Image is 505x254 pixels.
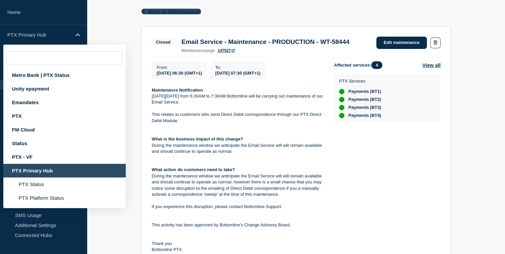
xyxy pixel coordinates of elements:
[376,37,427,49] a: Edit maintenance
[152,93,323,106] p: [DATE][DATE] from 6:30AM to 7:30AM Bottomline will be carrying out maintenance of our Email Service.
[371,61,382,69] span: 4
[3,123,126,136] div: FM Cloud
[339,79,381,84] p: PTX Services
[3,96,126,109] div: Emandates
[339,97,344,102] div: up
[152,173,323,198] p: During the maintenance window we anticipate the Email Service will will remain available and shou...
[152,241,323,247] p: Thank you
[348,105,381,110] span: Payments (BT3)
[218,48,235,53] a: 147527
[7,32,71,38] p: PTX Primary Hub
[152,247,323,253] p: Bottomline PTX
[348,97,381,102] span: Payments (BT2)
[152,88,203,93] strong: Maintenance Notification
[152,222,323,228] p: This activity has been approved by Bottomline’s Change Advisory Board.
[152,136,243,141] strong: What is the business impact of this change?
[157,65,202,70] p: From :
[152,38,175,46] span: Closed
[339,113,344,118] div: up
[157,71,202,76] span: [DATE] 06:30 (GMT+1)
[348,113,381,118] span: Payments (BT4)
[215,65,260,70] p: To :
[152,167,235,172] strong: What action do customers need to take?
[422,61,440,69] button: View all
[181,48,206,53] span: maintenance
[141,9,201,14] button: Back to Maintenances
[152,112,323,124] p: This relates to customers who send Direct Debit correspondence through our PTX Direct Debit Module.
[3,177,126,191] li: PTX Status
[215,71,260,76] span: [DATE] 07:30 (GMT+1)
[3,109,126,123] div: PTX
[181,48,215,53] p: page
[3,136,126,150] div: Status
[3,68,126,82] div: Metro Bank | PTX Status
[334,61,386,69] span: Affected services:
[181,38,349,46] h3: Email Service - Maintenance - PRODUCTION - WT-58444
[3,82,126,96] div: Unity epayment
[3,150,126,164] div: PTX - VF
[148,9,201,14] span: Back to Maintenances
[348,89,381,94] span: Payments (BT1)
[152,142,323,155] p: During the maintenance window we anticipate the Email Service will will remain available and shou...
[3,164,126,177] div: PTX Primary Hub
[339,89,344,94] div: up
[152,204,323,210] p: If you experience this disruption, please contact Bottomline Support.
[3,191,126,205] li: PTX Platform Status
[339,105,344,110] div: up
